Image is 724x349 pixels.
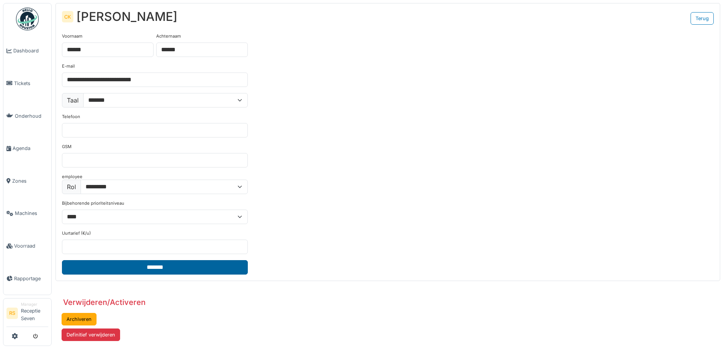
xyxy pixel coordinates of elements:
[6,308,18,319] li: RS
[12,177,48,185] span: Zones
[62,114,80,120] label: Telefoon
[3,132,51,165] a: Agenda
[14,80,48,87] span: Tickets
[3,99,51,132] a: Onderhoud
[3,197,51,230] a: Machines
[13,47,48,54] span: Dashboard
[3,67,51,100] a: Tickets
[16,8,39,30] img: Badge_color-CXgf-gQk.svg
[6,302,48,327] a: RS ManagerReceptie Seven
[15,210,48,217] span: Machines
[21,302,48,307] div: Manager
[62,200,124,207] label: Bijbehorende prioriteitsniveau
[62,328,120,341] button: Definitief verwijderen
[62,230,91,237] label: Uurtarief (€/u)
[76,9,177,24] div: [PERSON_NAME]
[62,180,81,194] label: Rol
[62,11,73,22] div: CK
[13,145,48,152] span: Agenda
[3,35,51,67] a: Dashboard
[62,33,82,39] label: Voornaam
[21,302,48,325] li: Receptie Seven
[3,230,51,262] a: Voorraad
[62,33,248,275] form: employee
[14,275,48,282] span: Rapportage
[62,63,75,69] label: E-mail
[63,298,146,307] h3: Verwijderen/Activeren
[15,112,48,120] span: Onderhoud
[3,262,51,295] a: Rapportage
[156,33,181,39] label: Achternaam
[62,313,97,325] button: Archiveren
[3,165,51,197] a: Zones
[62,144,71,150] label: GSM
[14,242,48,250] span: Voorraad
[691,12,714,25] a: Terug
[62,93,84,107] label: Taal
